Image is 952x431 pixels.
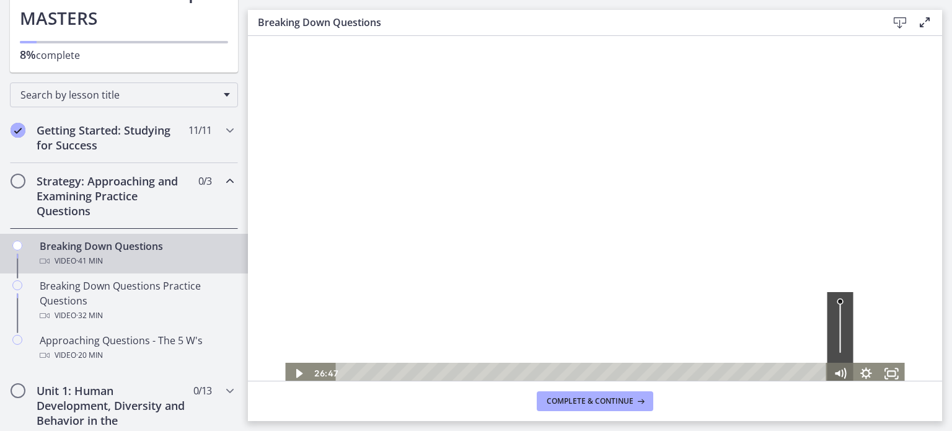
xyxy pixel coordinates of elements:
div: Breaking Down Questions [40,239,233,269]
div: Video [40,308,233,323]
span: 0 / 3 [198,174,211,189]
i: Completed [11,123,25,138]
button: Show settings menu [605,327,631,349]
div: Volume [580,256,606,327]
div: Video [40,254,233,269]
span: · 20 min [76,348,103,363]
p: complete [20,47,228,63]
span: Search by lesson title [20,88,218,102]
span: 0 / 13 [193,383,211,398]
h2: Strategy: Approaching and Examining Practice Questions [37,174,188,218]
h3: Breaking Down Questions [258,15,868,30]
button: Fullscreen [631,327,657,349]
div: Breaking Down Questions Practice Questions [40,278,233,323]
div: Search by lesson title [10,82,238,107]
span: 11 / 11 [188,123,211,138]
span: · 41 min [76,254,103,269]
button: Mute [580,327,606,349]
h2: Getting Started: Studying for Success [37,123,188,153]
span: Complete & continue [547,396,633,406]
span: 8% [20,47,36,62]
span: · 32 min [76,308,103,323]
iframe: Video Lesson [248,36,942,384]
div: Video [40,348,233,363]
button: Complete & continue [537,391,653,411]
div: Approaching Questions - The 5 W's [40,333,233,363]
